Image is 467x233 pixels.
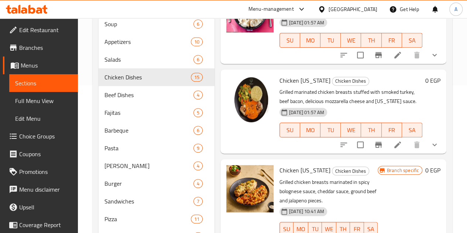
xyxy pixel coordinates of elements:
[19,150,72,158] span: Coupons
[332,167,369,175] span: Chicken Dishes
[104,55,193,64] span: Salads
[283,125,297,136] span: SU
[344,35,358,46] span: WE
[3,56,78,74] a: Menus
[3,163,78,181] a: Promotions
[104,144,193,153] span: Pasta
[194,198,202,205] span: 7
[425,75,440,86] h6: 0 EGP
[286,208,327,215] span: [DATE] 10:41 AM
[3,198,78,216] a: Upsell
[104,90,193,99] span: Beef Dishes
[99,51,214,68] div: Salads6
[191,215,203,223] div: items
[104,20,193,28] div: Soup
[9,92,78,110] a: Full Menu View
[15,96,72,105] span: Full Menu View
[405,125,419,136] span: SA
[279,123,300,137] button: SU
[19,25,72,34] span: Edit Restaurant
[320,123,341,137] button: TU
[393,140,402,149] a: Edit menu item
[193,161,203,170] div: items
[332,77,369,86] div: Chicken Dishes
[194,56,202,63] span: 6
[303,125,317,136] span: MO
[384,167,422,174] span: Branch specific
[279,178,378,205] p: Grilled chicken breasts marinated in spicy bolognese sauce, cheddar sauce, ground beef and jalape...
[430,140,439,149] svg: Show Choices
[382,33,402,48] button: FR
[99,33,214,51] div: Appetizers10
[364,125,378,136] span: TH
[279,75,330,86] span: Chicken [US_STATE]
[426,136,443,154] button: show more
[402,123,422,137] button: SA
[226,75,274,123] img: Chicken Florida
[99,86,214,104] div: Beef Dishes4
[193,20,203,28] div: items
[300,33,320,48] button: MO
[361,123,381,137] button: TH
[332,77,369,85] span: Chicken Dishes
[370,46,387,64] button: Branch-specific-item
[194,21,202,28] span: 6
[3,39,78,56] a: Branches
[19,43,72,52] span: Branches
[99,157,214,175] div: [PERSON_NAME]4
[104,179,193,188] span: Burger
[335,46,353,64] button: sort-choices
[9,110,78,127] a: Edit Menu
[335,136,353,154] button: sort-choices
[194,109,202,116] span: 5
[99,139,214,157] div: Pasta9
[370,136,387,154] button: Branch-specific-item
[21,61,72,70] span: Menus
[193,90,203,99] div: items
[15,114,72,123] span: Edit Menu
[19,132,72,141] span: Choice Groups
[193,55,203,64] div: items
[279,33,300,48] button: SU
[329,5,377,13] div: [GEOGRAPHIC_DATA]
[248,5,294,14] div: Menu-management
[104,73,191,82] span: Chicken Dishes
[19,185,72,194] span: Menu disclaimer
[19,167,72,176] span: Promotions
[332,167,369,175] div: Chicken Dishes
[193,197,203,206] div: items
[104,108,193,117] span: Fajitas
[193,179,203,188] div: items
[323,125,338,136] span: TU
[194,127,202,134] span: 6
[104,161,193,170] span: [PERSON_NAME]
[191,38,202,45] span: 10
[3,145,78,163] a: Coupons
[19,203,72,212] span: Upsell
[3,181,78,198] a: Menu disclaimer
[99,175,214,192] div: Burger4
[353,47,368,63] span: Select to update
[323,35,338,46] span: TU
[279,165,330,176] span: Chicken [US_STATE]
[300,123,320,137] button: MO
[430,51,439,59] svg: Show Choices
[194,162,202,169] span: 4
[99,104,214,121] div: Fajitas5
[425,165,440,175] h6: 0 EGP
[193,108,203,117] div: items
[3,21,78,39] a: Edit Restaurant
[385,125,399,136] span: FR
[191,216,202,223] span: 11
[393,51,402,59] a: Edit menu item
[104,197,193,206] span: Sandwiches
[341,123,361,137] button: WE
[303,35,317,46] span: MO
[104,215,191,223] span: Pizza
[341,33,361,48] button: WE
[408,46,426,64] button: delete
